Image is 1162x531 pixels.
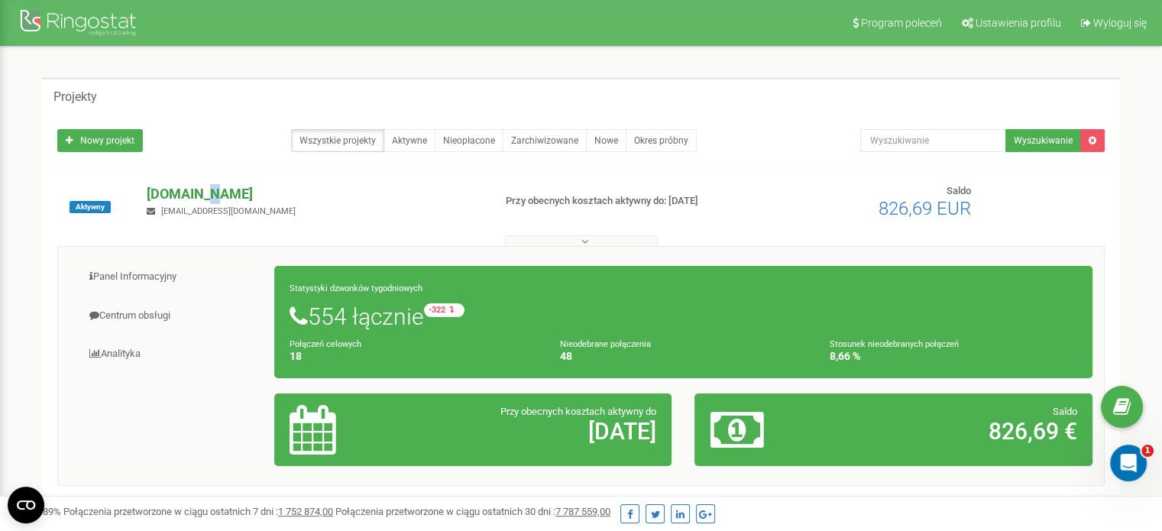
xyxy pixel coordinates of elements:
[1110,445,1147,481] iframe: Intercom live chat
[506,194,750,209] p: Przy obecnych kosztach aktywny do: [DATE]
[278,506,333,517] u: 1 752 874,00
[435,129,503,152] a: Nieopłacone
[290,303,1077,329] h1: 554 łącznie
[53,90,97,104] h5: Projekty
[290,351,537,362] h4: 18
[879,198,971,219] span: 826,69 EUR
[290,283,422,293] small: Statystyki dzwonków tygodniowych
[70,297,275,335] a: Centrum obsługi
[1093,17,1147,29] span: Wyloguj się
[830,339,959,349] small: Stosunek nieodebranych połączeń
[947,185,971,196] span: Saldo
[560,339,651,349] small: Nieodebrane połączenia
[161,206,296,216] span: [EMAIL_ADDRESS][DOMAIN_NAME]
[8,487,44,523] button: Open CMP widget
[830,351,1077,362] h4: 8,66 %
[586,129,626,152] a: Nowe
[335,506,610,517] span: Połączenia przetworzone w ciągu ostatnich 30 dni :
[503,129,587,152] a: Zarchiwizowane
[500,406,656,417] span: Przy obecnych kosztach aktywny do
[63,506,333,517] span: Połączenia przetworzone w ciągu ostatnich 7 dni :
[384,129,435,152] a: Aktywne
[1005,129,1081,152] button: Wyszukiwanie
[70,201,111,213] span: Aktywny
[424,303,464,317] small: -322
[560,351,808,362] h4: 48
[147,184,481,204] p: [DOMAIN_NAME]
[555,506,610,517] u: 7 787 559,00
[57,129,143,152] a: Nowy projekt
[290,339,361,349] small: Połączeń celowych
[976,17,1061,29] span: Ustawienia profilu
[860,129,1006,152] input: Wyszukiwanie
[419,419,656,444] h2: [DATE]
[70,335,275,373] a: Analityka
[840,419,1077,444] h2: 826,69 €
[70,258,275,296] a: Panel Informacyjny
[861,17,942,29] span: Program poleceń
[291,129,384,152] a: Wszystkie projekty
[1053,406,1077,417] span: Saldo
[626,129,697,152] a: Okres próbny
[1141,445,1154,457] span: 1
